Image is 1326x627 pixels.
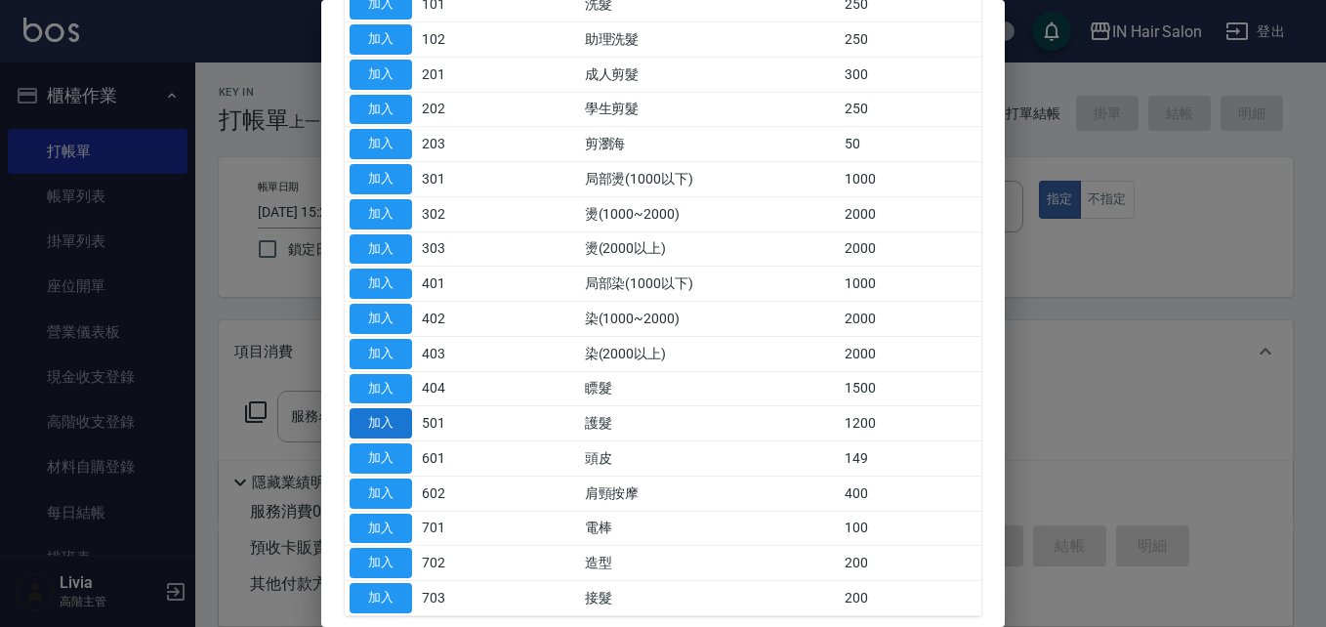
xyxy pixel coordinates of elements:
[580,92,841,127] td: 學生剪髮
[417,336,498,371] td: 403
[350,129,412,159] button: 加入
[350,24,412,55] button: 加入
[840,231,981,267] td: 2000
[350,234,412,265] button: 加入
[580,127,841,162] td: 剪瀏海
[840,162,981,197] td: 1000
[840,92,981,127] td: 250
[350,304,412,334] button: 加入
[840,511,981,546] td: 100
[417,22,498,58] td: 102
[580,231,841,267] td: 燙(2000以上)
[580,162,841,197] td: 局部燙(1000以下)
[840,581,981,616] td: 200
[350,339,412,369] button: 加入
[350,269,412,299] button: 加入
[350,479,412,509] button: 加入
[350,583,412,613] button: 加入
[417,162,498,197] td: 301
[840,476,981,511] td: 400
[580,441,841,477] td: 頭皮
[580,511,841,546] td: 電棒
[417,406,498,441] td: 501
[350,548,412,578] button: 加入
[417,231,498,267] td: 303
[580,546,841,581] td: 造型
[580,336,841,371] td: 染(2000以上)
[840,441,981,477] td: 149
[417,92,498,127] td: 202
[840,302,981,337] td: 2000
[580,371,841,406] td: 瞟髮
[417,302,498,337] td: 402
[840,127,981,162] td: 50
[840,22,981,58] td: 250
[580,581,841,616] td: 接髮
[417,57,498,92] td: 201
[350,514,412,544] button: 加入
[580,302,841,337] td: 染(1000~2000)
[580,406,841,441] td: 護髮
[580,196,841,231] td: 燙(1000~2000)
[580,267,841,302] td: 局部染(1000以下)
[840,196,981,231] td: 2000
[417,196,498,231] td: 302
[350,443,412,474] button: 加入
[417,127,498,162] td: 203
[350,199,412,230] button: 加入
[840,267,981,302] td: 1000
[350,408,412,439] button: 加入
[417,476,498,511] td: 602
[417,511,498,546] td: 701
[350,164,412,194] button: 加入
[580,476,841,511] td: 肩頸按摩
[417,371,498,406] td: 404
[580,22,841,58] td: 助理洗髮
[417,546,498,581] td: 702
[417,581,498,616] td: 703
[840,406,981,441] td: 1200
[840,57,981,92] td: 300
[417,267,498,302] td: 401
[840,336,981,371] td: 2000
[580,57,841,92] td: 成人剪髮
[840,371,981,406] td: 1500
[350,374,412,404] button: 加入
[840,546,981,581] td: 200
[350,60,412,90] button: 加入
[350,95,412,125] button: 加入
[417,441,498,477] td: 601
